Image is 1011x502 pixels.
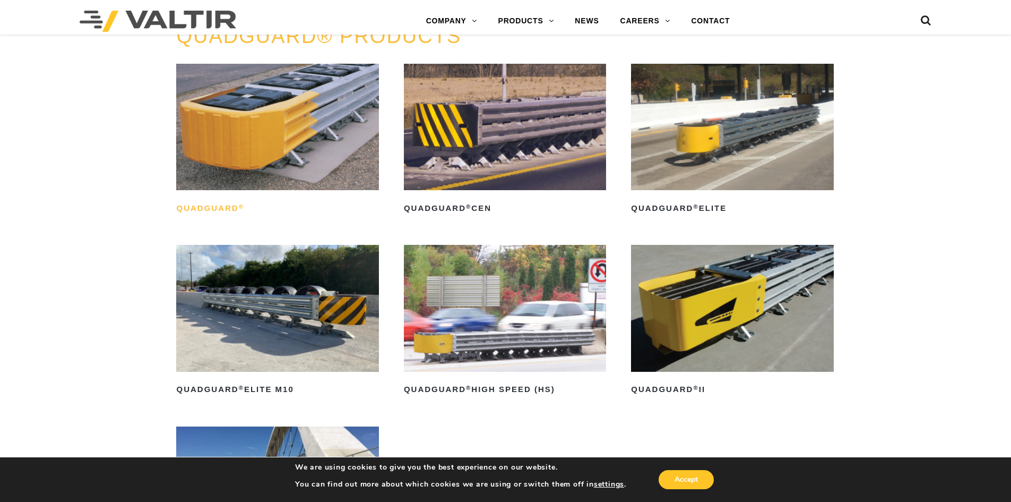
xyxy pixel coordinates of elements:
a: QuadGuard®High Speed (HS) [404,245,606,398]
a: COMPANY [416,11,488,32]
h2: QuadGuard [176,200,378,217]
a: QuadGuard® [176,64,378,217]
sup: ® [239,203,244,210]
h2: QuadGuard Elite [631,200,833,217]
a: NEWS [564,11,609,32]
sup: ® [693,385,698,391]
img: Valtir [80,11,236,32]
a: QuadGuard®CEN [404,64,606,217]
a: PRODUCTS [488,11,565,32]
a: QuadGuard®II [631,245,833,398]
h2: QuadGuard High Speed (HS) [404,381,606,398]
a: CONTACT [680,11,740,32]
sup: ® [466,203,471,210]
p: You can find out more about which cookies we are using or switch them off in . [295,480,626,489]
a: QuadGuard®Elite [631,64,833,217]
a: QuadGuard®Elite M10 [176,245,378,398]
button: Accept [659,470,714,489]
sup: ® [693,203,698,210]
sup: ® [466,385,471,391]
a: QUADGUARD® PRODUCTS [176,25,461,47]
button: settings [594,480,624,489]
p: We are using cookies to give you the best experience on our website. [295,463,626,472]
h2: QuadGuard II [631,381,833,398]
h2: QuadGuard Elite M10 [176,381,378,398]
sup: ® [239,385,244,391]
h2: QuadGuard CEN [404,200,606,217]
a: CAREERS [610,11,681,32]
